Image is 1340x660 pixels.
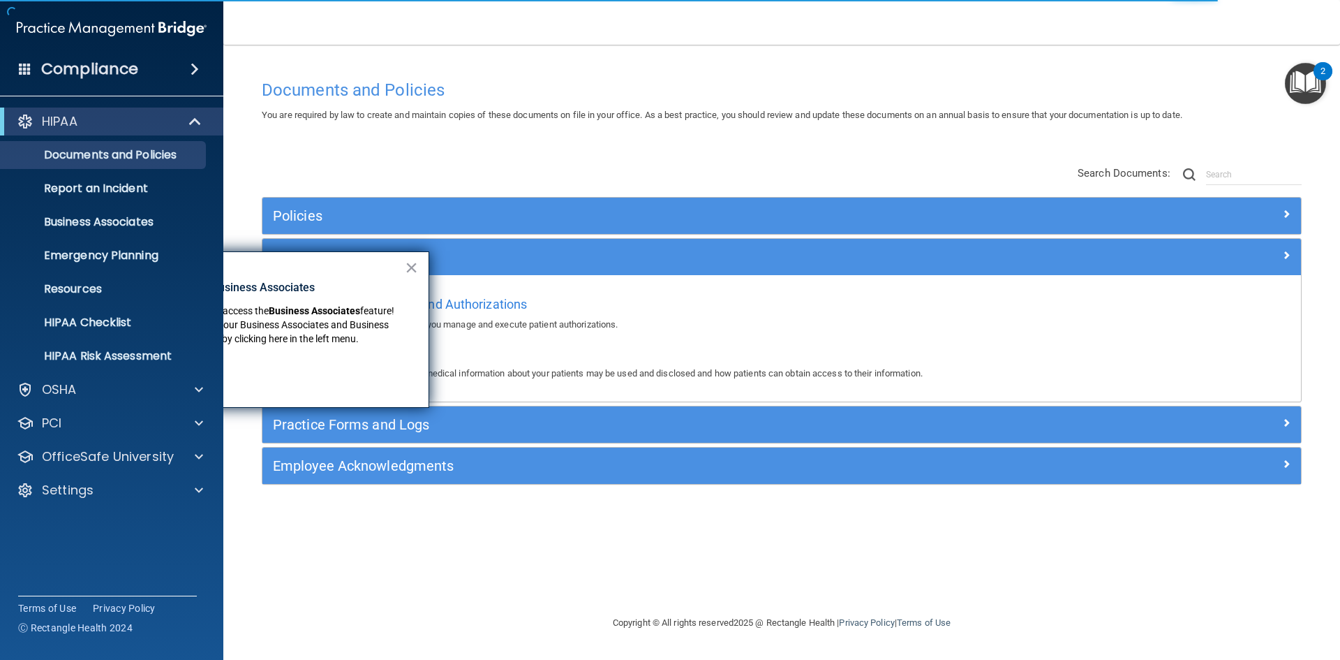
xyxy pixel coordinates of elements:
button: Open Resource Center, 2 new notifications [1285,63,1326,104]
span: Search Documents: [1078,167,1170,179]
a: Terms of Use [897,617,951,628]
iframe: Drift Widget Chat Controller [1099,561,1323,617]
p: New Location for Business Associates [123,280,404,295]
p: Emergency Planning [9,249,200,263]
div: Copyright © All rights reserved 2025 @ Rectangle Health | | [527,601,1036,645]
button: Close [405,256,418,279]
p: Report an Incident [9,182,200,196]
p: A document generation tool that helps you manage and execute patient authorizations. [273,316,1290,333]
p: PCI [42,415,61,432]
input: Search [1206,164,1302,185]
a: Privacy Policy [93,601,156,615]
span: You are required by law to create and maintain copies of these documents on file in your office. ... [262,110,1182,120]
p: Documents and Policies [9,148,200,162]
p: Business Associates [9,215,200,229]
p: HIPAA Checklist [9,316,200,330]
p: This notice describes how health and medical information about your patients may be used and disc... [273,365,1290,382]
span: Ⓒ Rectangle Health 2024 [18,621,133,635]
img: ic-search.3b580494.png [1183,168,1196,181]
p: OSHA [42,381,77,398]
p: OfficeSafe University [42,448,174,465]
h5: Policies [273,208,1031,223]
h5: Employee Acknowledgments [273,458,1031,474]
h5: Privacy Documents [273,249,1031,265]
p: Settings [42,482,94,499]
a: Privacy Policy [839,617,894,628]
a: Terms of Use [18,601,76,615]
h4: Compliance [41,59,138,79]
p: Resources [9,282,200,296]
h5: Practice Forms and Logs [273,417,1031,432]
span: feature! You can now manage your Business Associates and Business Associate Agreements by clickin... [123,305,396,344]
p: HIPAA Risk Assessment [9,349,200,363]
h4: Documents and Policies [262,81,1302,99]
strong: Business Associates [269,305,360,316]
div: 2 [1320,71,1325,89]
img: PMB logo [17,15,207,43]
p: HIPAA [42,113,77,130]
